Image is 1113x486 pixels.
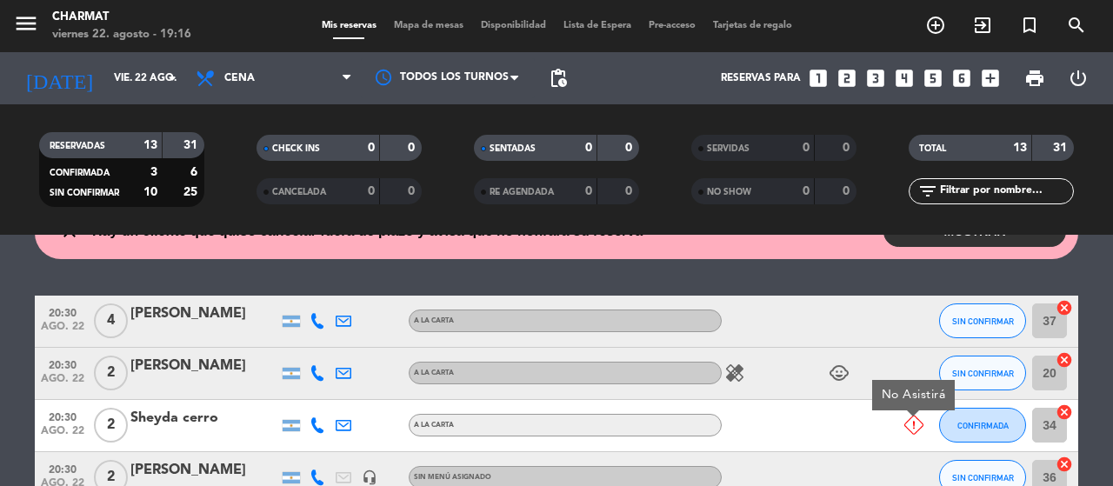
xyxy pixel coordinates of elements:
strong: 6 [190,166,201,178]
strong: 31 [183,139,201,151]
span: SIN CONFIRMAR [952,316,1014,326]
span: ago. 22 [41,373,84,393]
strong: 0 [625,185,636,197]
button: SIN CONFIRMAR [939,303,1026,338]
input: Filtrar por nombre... [938,182,1073,201]
strong: 0 [585,142,592,154]
div: Sheyda cerro [130,407,278,429]
i: add_box [979,67,1002,90]
i: menu [13,10,39,37]
i: cancel [1056,456,1073,473]
div: Charmat [52,9,191,26]
span: ago. 22 [41,425,84,445]
span: ago. 22 [41,321,84,341]
div: [PERSON_NAME] [130,459,278,482]
span: RE AGENDADA [490,188,554,196]
strong: 0 [585,185,592,197]
span: RESERVADAS [50,142,105,150]
i: cancel [1056,403,1073,421]
span: CONFIRMADA [50,169,110,177]
span: Disponibilidad [472,21,555,30]
span: Sin menú asignado [414,474,491,481]
span: SERVIDAS [707,144,750,153]
span: Tarjetas de regalo [704,21,801,30]
span: CHECK INS [272,144,320,153]
i: arrow_drop_down [162,68,183,89]
i: filter_list [917,181,938,202]
i: child_care [829,363,850,383]
strong: 0 [625,142,636,154]
i: looks_one [807,67,830,90]
span: SIN CONFIRMAR [50,189,119,197]
span: TOTAL [919,144,946,153]
i: add_circle_outline [925,15,946,36]
i: search [1066,15,1087,36]
span: Lista de Espera [555,21,640,30]
span: Mapa de mesas [385,21,472,30]
i: headset_mic [362,469,377,485]
i: power_settings_new [1068,68,1089,89]
strong: 0 [408,185,418,197]
button: SIN CONFIRMAR [939,356,1026,390]
strong: 31 [1053,142,1070,154]
i: looks_two [836,67,858,90]
strong: 0 [368,185,375,197]
i: healing [724,363,745,383]
i: turned_in_not [1019,15,1040,36]
strong: 3 [150,166,157,178]
span: 20:30 [41,302,84,322]
i: exit_to_app [972,15,993,36]
strong: 25 [183,186,201,198]
strong: 0 [843,185,853,197]
i: cancel [1056,299,1073,316]
div: LOG OUT [1056,52,1100,104]
div: viernes 22. agosto - 19:16 [52,26,191,43]
i: looks_5 [922,67,944,90]
strong: 10 [143,186,157,198]
span: Reservas para [721,72,801,84]
strong: 13 [1013,142,1027,154]
span: Mis reservas [313,21,385,30]
strong: 13 [143,139,157,151]
span: A LA CARTA [414,422,454,429]
i: [DATE] [13,59,105,97]
span: Cena [224,72,255,84]
span: 20:30 [41,458,84,478]
span: A LA CARTA [414,317,454,324]
strong: 0 [803,185,810,197]
span: Pre-acceso [640,21,704,30]
span: CONFIRMADA [957,421,1009,430]
i: looks_3 [864,67,887,90]
span: NO SHOW [707,188,751,196]
span: 20:30 [41,354,84,374]
strong: 0 [408,142,418,154]
i: looks_6 [950,67,973,90]
strong: 0 [843,142,853,154]
span: SENTADAS [490,144,536,153]
div: No Asistirá [872,380,955,410]
div: [PERSON_NAME] [130,355,278,377]
span: 2 [94,356,128,390]
strong: 0 [803,142,810,154]
span: SIN CONFIRMAR [952,473,1014,483]
span: pending_actions [548,68,569,89]
button: CONFIRMADA [939,408,1026,443]
div: [PERSON_NAME] [130,303,278,325]
span: 20:30 [41,406,84,426]
span: print [1024,68,1045,89]
span: CANCELADA [272,188,326,196]
span: 2 [94,408,128,443]
button: menu [13,10,39,43]
span: 4 [94,303,128,338]
strong: 0 [368,142,375,154]
span: SIN CONFIRMAR [952,369,1014,378]
span: A LA CARTA [414,369,454,376]
i: cancel [1056,351,1073,369]
i: looks_4 [893,67,916,90]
